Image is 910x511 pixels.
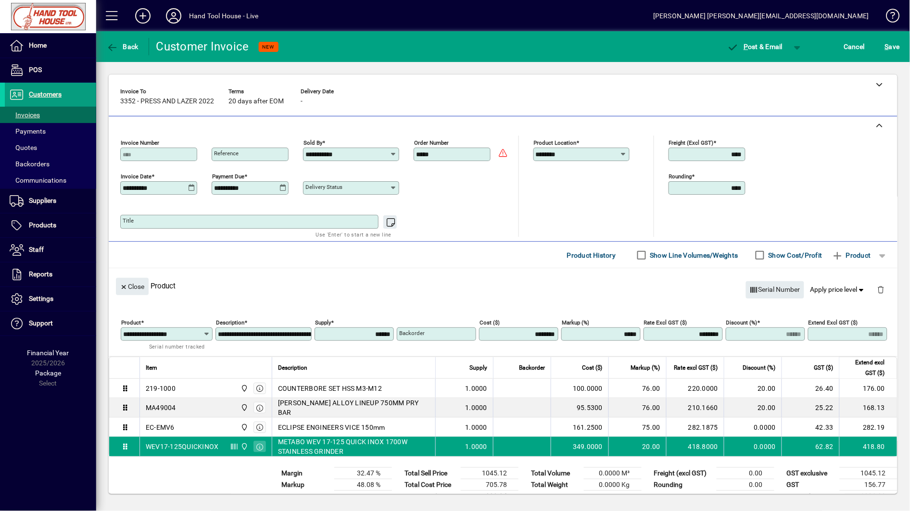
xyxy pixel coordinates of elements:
button: Save [883,38,902,55]
a: Staff [5,238,96,262]
span: Settings [29,295,53,302]
mat-label: Invoice number [121,139,159,146]
mat-label: Order number [414,139,449,146]
span: GST ($) [814,362,834,373]
mat-hint: Use 'Enter' to start a new line [316,229,392,240]
mat-label: Sold by [303,139,322,146]
mat-label: Backorder [399,330,425,337]
td: 0.0000 [724,418,782,437]
td: GST [782,479,840,491]
td: 0.00 [717,468,774,479]
td: 48.08 % [334,479,392,491]
label: Show Cost/Profit [767,250,822,260]
span: Product [832,248,871,263]
td: 0.0000 Kg [584,479,642,491]
a: Settings [5,287,96,311]
td: 32.47 % [334,468,392,479]
a: Reports [5,262,96,287]
td: 156.77 [840,479,897,491]
app-page-header-button: Back [96,38,149,55]
mat-label: Rounding [669,173,692,180]
mat-label: Reference [214,150,239,157]
td: 75.00 [608,418,666,437]
td: 0.00 [717,479,774,491]
span: Description [278,362,307,373]
span: [PERSON_NAME] ALLOY LINEUP 750MM PRY BAR [278,398,430,417]
span: 20 days after EOM [228,98,284,105]
div: Product [109,268,897,303]
td: 20.00 [724,379,782,398]
td: 0.0000 M³ [584,468,642,479]
a: Backorders [5,156,96,172]
button: Cancel [842,38,868,55]
app-page-header-button: Delete [870,285,893,294]
div: WEV17-125QUICKINOX [146,442,219,451]
div: 282.1875 [672,423,718,432]
app-page-header-button: Close [114,282,151,290]
mat-label: Description [216,319,244,326]
span: - [301,98,303,105]
mat-label: Markup (%) [562,319,589,326]
a: Communications [5,172,96,188]
td: 161.2500 [551,418,608,437]
a: POS [5,58,96,82]
mat-label: Freight (excl GST) [669,139,714,146]
td: 418.80 [839,437,897,456]
span: P [744,43,748,50]
span: Backorders [10,160,50,168]
span: Cost ($) [582,362,603,373]
button: Delete [870,278,893,301]
td: 26.40 [782,379,839,398]
td: 349.0000 [551,437,608,456]
span: Item [146,362,157,373]
span: Apply price level [810,285,866,295]
span: Financial Year [27,349,69,357]
div: [PERSON_NAME] [PERSON_NAME][EMAIL_ADDRESS][DOMAIN_NAME] [653,8,869,24]
td: 42.33 [782,418,839,437]
td: 76.00 [608,379,666,398]
mat-label: Invoice date [121,173,152,180]
td: 76.00 [608,398,666,418]
span: 1.0000 [466,423,488,432]
span: Frankton [238,383,249,394]
td: 176.00 [839,379,897,398]
td: Margin [277,468,334,479]
span: 3352 - PRESS AND LAZER 2022 [120,98,214,105]
span: Payments [10,127,46,135]
span: Communications [10,176,66,184]
span: NEW [263,44,275,50]
span: 1.0000 [466,442,488,451]
span: Reports [29,270,52,278]
span: Serial Number [750,282,800,298]
td: 100.0000 [551,379,608,398]
span: Cancel [844,39,865,54]
span: METABO WEV 17-125 QUICK INOX 1700W STAINLESS GRINDER [278,437,430,456]
span: Home [29,41,47,49]
mat-label: Product location [534,139,577,146]
div: EC-EMV6 [146,423,175,432]
mat-label: Extend excl GST ($) [809,319,858,326]
div: Hand Tool House - Live [189,8,259,24]
span: Frankton [238,422,249,433]
span: 1.0000 [466,403,488,412]
td: Markup [277,479,334,491]
span: Products [29,221,56,229]
a: Quotes [5,139,96,156]
td: 705.78 [461,479,518,491]
span: ave [885,39,900,54]
span: Back [106,43,139,50]
td: 339.34 [461,491,518,503]
a: Payments [5,123,96,139]
div: Customer Invoice [156,39,249,54]
a: Suppliers [5,189,96,213]
td: 20.00 [608,437,666,456]
td: Total Sell Price [400,468,461,479]
td: 168.13 [839,398,897,418]
button: Close [116,278,149,295]
mat-label: Delivery status [305,184,342,190]
td: 1045.12 [840,468,897,479]
span: ECLIPSE ENGINEERS VICE 150mm [278,423,385,432]
button: Apply price level [807,281,870,299]
span: S [885,43,889,50]
span: ost & Email [727,43,783,50]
